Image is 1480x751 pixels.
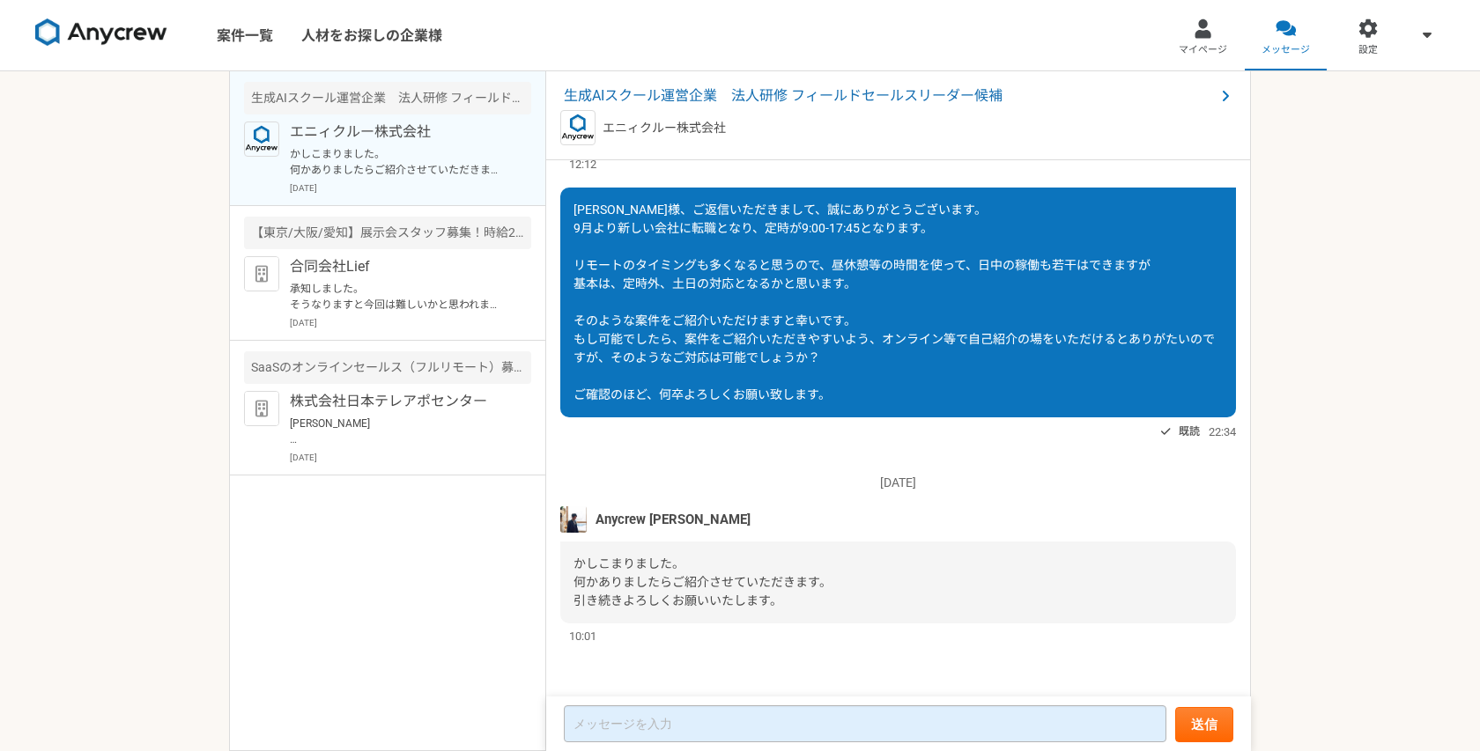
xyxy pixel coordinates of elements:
[1179,421,1200,442] span: 既読
[569,156,596,173] span: 12:12
[290,451,531,464] p: [DATE]
[290,146,507,178] p: かしこまりました。 何かありましたらご紹介させていただきます。 引き続きよろしくお願いいたします。
[290,416,507,447] p: [PERSON_NAME] お世話になっております。 ご返信いただきありがとうございます。 承知いたしました。 また機会がございましたらよろしくお願いいたします。
[560,474,1236,492] p: [DATE]
[244,256,279,291] img: default_org_logo-42cde973f59100197ec2c8e796e4974ac8490bb5b08a0eb061ff975e4574aa76.png
[560,110,596,145] img: logo_text_blue_01.png
[35,18,167,47] img: 8DqYSo04kwAAAAASUVORK5CYII=
[290,316,531,329] p: [DATE]
[290,121,507,143] p: エニィクルー株式会社
[290,256,507,277] p: 合同会社Lief
[603,119,726,137] p: エニィクルー株式会社
[244,391,279,426] img: default_org_logo-42cde973f59100197ec2c8e796e4974ac8490bb5b08a0eb061ff975e4574aa76.png
[244,121,279,157] img: logo_text_blue_01.png
[290,391,507,412] p: 株式会社日本テレアポセンター
[1358,43,1378,57] span: 設定
[573,556,832,607] span: かしこまりました。 何かありましたらご紹介させていただきます。 引き続きよろしくお願いいたします。
[596,510,751,529] span: Anycrew [PERSON_NAME]
[560,506,587,533] img: tomoya_yamashita.jpeg
[1179,43,1227,57] span: マイページ
[1175,707,1233,742] button: 送信
[244,82,531,114] div: 生成AIスクール運営企業 法人研修 フィールドセールスリーダー候補
[1209,423,1236,440] span: 22:34
[573,202,1215,401] span: [PERSON_NAME]様、ご返信いただきまして、誠にありがとうございます。 9月より新しい会社に転職となり、定時が9:00-17:45となります。 リモートのタイミングも多くなると思うので、...
[290,281,507,313] p: 承知しました。 そうなりますと今回は難しいかと思われますので別のご機会があればよろしくお願いします。
[564,85,1215,107] span: 生成AIスクール運営企業 法人研修 フィールドセールスリーダー候補
[290,181,531,195] p: [DATE]
[244,217,531,249] div: 【東京/大阪/愛知】展示会スタッフ募集！時給2,000円！
[1262,43,1310,57] span: メッセージ
[244,351,531,384] div: SaaSのオンラインセールス（フルリモート）募集
[569,628,596,644] span: 10:01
